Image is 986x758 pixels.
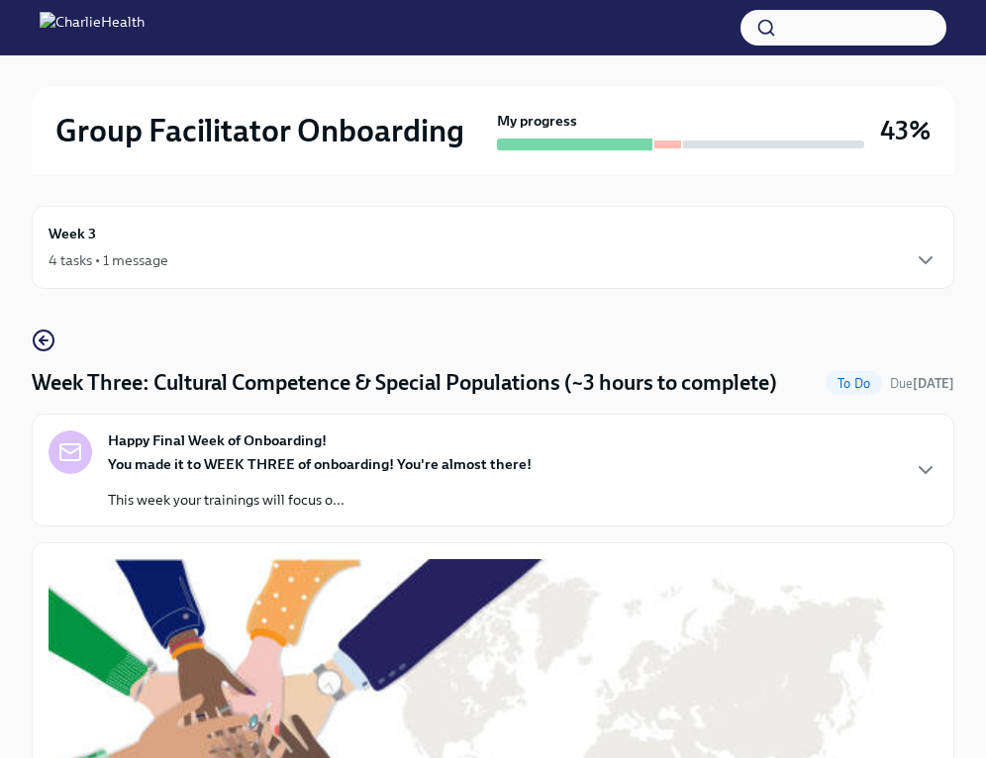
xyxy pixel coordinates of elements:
h2: Group Facilitator Onboarding [55,111,464,150]
h3: 43% [880,113,931,148]
strong: You made it to WEEK THREE of onboarding! You're almost there! [108,455,532,473]
strong: [DATE] [913,376,954,391]
p: This week your trainings will focus o... [108,490,532,510]
span: September 29th, 2025 10:00 [890,374,954,393]
strong: My progress [497,111,577,131]
h6: Week 3 [49,223,96,244]
div: 4 tasks • 1 message [49,250,168,270]
h4: Week Three: Cultural Competence & Special Populations (~3 hours to complete) [32,368,777,398]
img: CharlieHealth [40,12,145,44]
span: Due [890,376,954,391]
strong: Happy Final Week of Onboarding! [108,430,327,450]
span: To Do [826,376,882,391]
